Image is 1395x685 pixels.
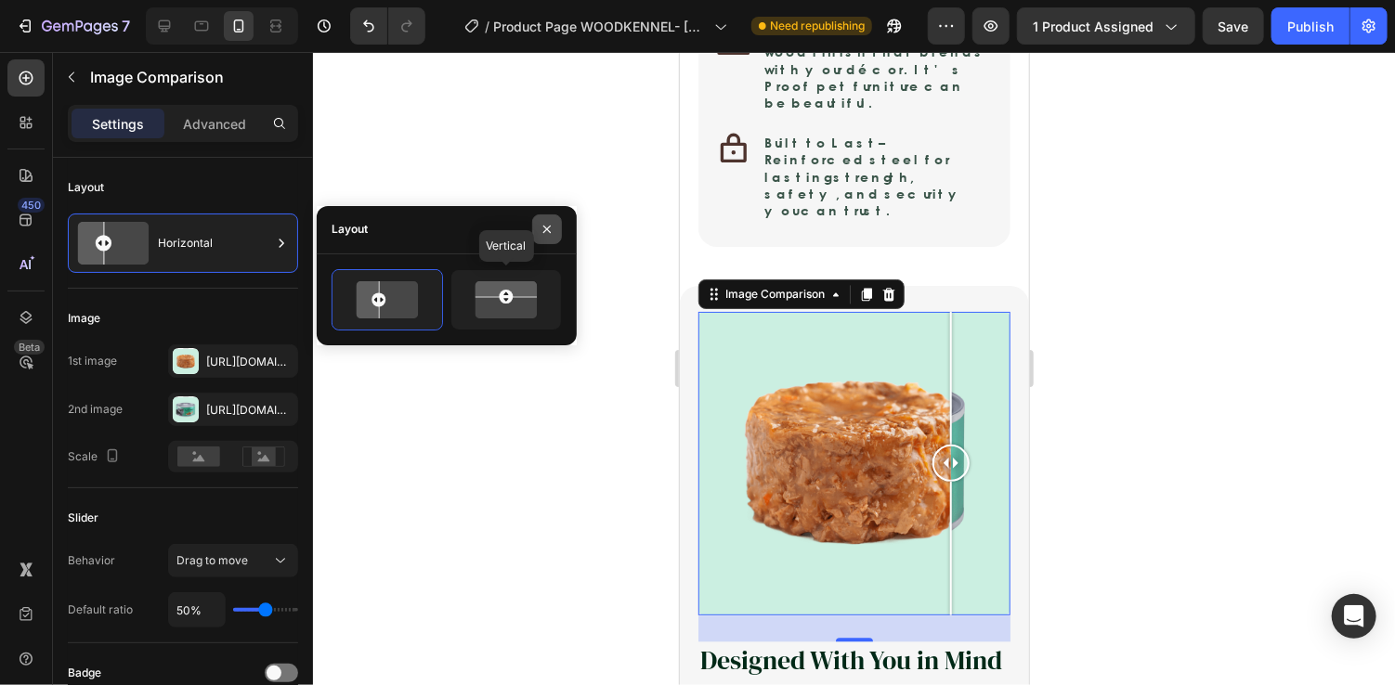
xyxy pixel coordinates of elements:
[68,510,98,526] div: Slider
[493,17,707,36] span: Product Page WOODKENNEL- [DATE] 21:12:38
[7,7,138,45] button: 7
[1219,19,1249,34] span: Save
[332,221,368,238] div: Layout
[168,544,298,577] button: Drag to move
[1017,7,1195,45] button: 1 product assigned
[85,81,199,100] strong: Built to Last
[206,402,293,419] div: [URL][DOMAIN_NAME]
[68,445,124,470] div: Scale
[68,601,133,618] div: Default ratio
[18,198,45,213] div: 450
[176,553,248,567] span: Drag to move
[14,340,45,355] div: Beta
[350,7,425,45] div: Undo/Redo
[206,354,293,370] div: [URL][DOMAIN_NAME]
[1332,594,1376,639] div: Open Intercom Messenger
[1287,17,1334,36] div: Publish
[485,17,489,36] span: /
[680,52,1029,685] iframe: Design area
[68,401,123,418] div: 2nd image
[68,665,101,681] div: Badge
[68,353,117,369] div: 1st image
[92,114,144,134] p: Settings
[169,593,225,627] input: Auto
[19,589,331,627] h2: Designed With You in Mind
[68,179,104,196] div: Layout
[122,15,130,37] p: 7
[90,66,291,88] p: Image Comparison
[1203,7,1264,45] button: Save
[770,18,865,34] span: Need republishing
[42,234,149,251] div: Image Comparison
[183,114,246,134] p: Advanced
[1271,7,1349,45] button: Publish
[85,83,309,167] p: – Reinforced steel for lasting strength, safety, and security you can trust.
[68,310,100,327] div: Image
[1033,17,1154,36] span: 1 product assigned
[68,552,115,569] div: Behavior
[158,222,271,265] div: Horizontal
